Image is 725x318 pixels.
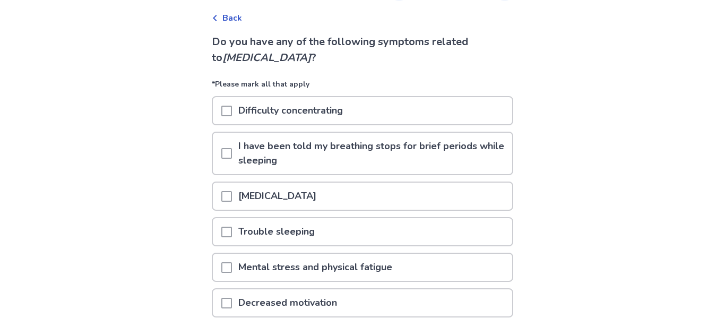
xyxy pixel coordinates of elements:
p: [MEDICAL_DATA] [232,183,323,210]
span: Back [222,12,242,24]
p: I have been told my breathing stops for brief periods while sleeping [232,133,512,174]
p: Difficulty concentrating [232,97,349,124]
p: *Please mark all that apply [212,79,513,96]
p: Do you have any of the following symptoms related to ? [212,34,513,66]
p: Mental stress and physical fatigue [232,254,399,281]
p: Trouble sleeping [232,218,321,245]
i: [MEDICAL_DATA] [222,50,311,65]
p: Decreased motivation [232,289,343,316]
